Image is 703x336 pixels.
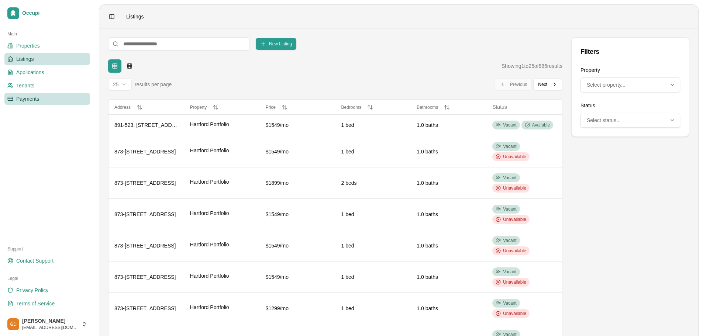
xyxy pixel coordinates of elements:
[135,81,172,88] span: results per page
[190,178,229,186] span: Hartford Portfolio
[16,287,48,294] span: Privacy Policy
[4,273,90,284] div: Legal
[4,66,90,78] a: Applications
[114,121,178,129] div: 891-523, [STREET_ADDRESS]
[126,13,144,20] span: Listings
[503,185,526,191] span: Unavailable
[341,273,405,281] div: 1 bed
[126,13,144,20] nav: breadcrumb
[4,284,90,296] a: Privacy Policy
[503,269,516,275] span: Vacant
[4,4,90,22] a: Occupi
[190,241,229,248] span: Hartford Portfolio
[16,300,55,307] span: Terms of Service
[266,179,330,187] div: $1899/mo
[417,105,438,110] span: Bathrooms
[4,28,90,40] div: Main
[4,255,90,267] a: Contact Support
[503,300,516,306] span: Vacant
[4,315,90,333] button: Gordon Drucker[PERSON_NAME][EMAIL_ADDRESS][DOMAIN_NAME]
[22,325,78,330] span: [EMAIL_ADDRESS][DOMAIN_NAME]
[341,121,405,129] div: 1 bed
[503,311,526,316] span: Unavailable
[190,105,207,110] span: Property
[503,206,516,212] span: Vacant
[22,318,78,325] span: [PERSON_NAME]
[190,209,229,217] span: Hartford Portfolio
[190,304,229,311] span: Hartford Portfolio
[266,211,330,218] div: $1549/mo
[580,113,680,128] button: Multi-select: 0 of 4 options selected. Select status...
[269,41,292,47] span: New Listing
[114,242,178,249] div: 873-[STREET_ADDRESS]
[503,143,516,149] span: Vacant
[190,147,229,154] span: Hartford Portfolio
[503,238,516,243] span: Vacant
[114,104,178,110] button: Address
[16,82,34,89] span: Tenants
[256,38,296,50] button: New Listing
[341,105,361,110] span: Bedrooms
[4,53,90,65] a: Listings
[4,243,90,255] div: Support
[341,305,405,312] div: 1 bed
[417,121,480,129] div: 1.0 baths
[266,121,330,129] div: $1549/mo
[4,80,90,91] a: Tenants
[503,217,526,222] span: Unavailable
[503,279,526,285] span: Unavailable
[341,104,405,110] button: Bedrooms
[190,121,229,128] span: Hartford Portfolio
[114,305,178,312] div: 873-[STREET_ADDRESS]
[266,148,330,155] div: $1549/mo
[417,305,480,312] div: 1.0 baths
[16,257,54,264] span: Contact Support
[266,105,276,110] span: Price
[492,104,507,110] span: Status
[341,148,405,155] div: 1 bed
[266,305,330,312] div: $1299/mo
[502,62,562,70] div: Showing 1 to 25 of 885 results
[417,273,480,281] div: 1.0 baths
[533,79,562,90] button: Next
[114,179,178,187] div: 873-[STREET_ADDRESS]
[114,211,178,218] div: 873-[STREET_ADDRESS]
[532,122,550,128] span: Available
[580,77,680,92] button: Multi-select: 0 of 3 options selected. Select property...
[580,46,680,57] div: Filters
[503,248,526,254] span: Unavailable
[580,103,595,108] label: Status
[7,318,19,330] img: Gordon Drucker
[4,93,90,105] a: Payments
[417,211,480,218] div: 1.0 baths
[108,59,121,73] button: Tabular view with sorting
[538,82,547,87] span: Next
[341,242,405,249] div: 1 bed
[266,104,330,110] button: Price
[587,117,621,124] span: Select status...
[16,69,44,76] span: Applications
[266,273,330,281] div: $1549/mo
[417,104,480,110] button: Bathrooms
[114,105,131,110] span: Address
[417,242,480,249] div: 1.0 baths
[190,104,254,110] button: Property
[123,59,136,73] button: Card-based grid layout
[587,81,626,89] span: Select property...
[114,273,178,281] div: 873-[STREET_ADDRESS]
[503,122,516,128] span: Vacant
[341,179,405,187] div: 2 beds
[190,272,229,280] span: Hartford Portfolio
[16,55,34,63] span: Listings
[4,298,90,309] a: Terms of Service
[341,211,405,218] div: 1 bed
[503,175,516,181] span: Vacant
[22,10,87,17] span: Occupi
[4,40,90,52] a: Properties
[266,242,330,249] div: $1549/mo
[16,42,40,49] span: Properties
[16,95,39,103] span: Payments
[114,148,178,155] div: 873-[STREET_ADDRESS]
[503,154,526,160] span: Unavailable
[417,179,480,187] div: 1.0 baths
